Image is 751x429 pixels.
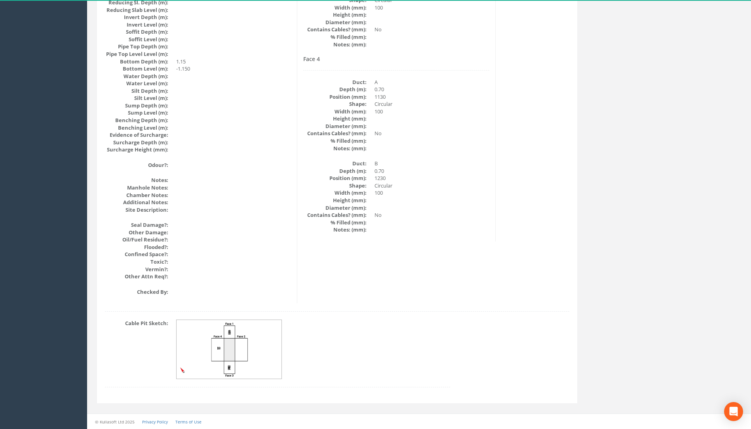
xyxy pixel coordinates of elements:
[105,36,168,43] dt: Soffit Level (m):
[105,288,168,296] dt: Checked By:
[175,419,202,425] a: Terms of Use
[375,182,489,190] dd: Circular
[142,419,168,425] a: Privacy Policy
[95,419,135,425] small: © Kullasoft Ltd 2025
[375,189,489,197] dd: 100
[105,206,168,214] dt: Site Description:
[105,251,168,258] dt: Confined Space?:
[303,160,367,167] dt: Duct:
[105,65,168,73] dt: Bottom Level (m):
[105,73,168,80] dt: Water Depth (m):
[105,146,168,153] dt: Surcharge Height (mm):
[303,79,367,86] dt: Duct:
[105,229,168,236] dt: Other Damage:
[303,137,367,145] dt: % Filled (mm):
[105,94,168,102] dt: Silt Level (m):
[303,100,367,108] dt: Shape:
[724,402,743,421] div: Open Intercom Messenger
[105,243,168,251] dt: Flooded?:
[375,86,489,93] dd: 0.70
[375,174,489,182] dd: 1230
[105,50,168,58] dt: Pipe Top Level Level (m):
[303,19,367,26] dt: Diameter (mm):
[105,139,168,146] dt: Surcharge Depth (m):
[303,4,367,11] dt: Width (mm):
[375,160,489,167] dd: B
[303,93,367,101] dt: Position (mm):
[303,108,367,115] dt: Width (mm):
[105,221,168,229] dt: Seal Damage?:
[105,58,168,65] dt: Bottom Depth (m):
[303,189,367,197] dt: Width (mm):
[105,184,168,192] dt: Manhole Notes:
[105,236,168,243] dt: Oil/Fuel Residue?:
[105,87,168,95] dt: Silt Depth (m):
[105,161,168,169] dt: Odour?:
[105,6,168,14] dt: Reducing Slab Level (m):
[303,86,367,93] dt: Depth (m):
[375,108,489,115] dd: 100
[105,192,168,199] dt: Chamber Notes:
[303,204,367,212] dt: Diameter (mm):
[303,11,367,19] dt: Height (mm):
[176,65,291,73] dd: -1.150
[105,273,168,280] dt: Other Attn Req?:
[105,176,168,184] dt: Notes:
[105,109,168,117] dt: Sump Level (m):
[303,26,367,33] dt: Contains Cables? (mm):
[105,320,168,327] dt: Cable Pit Sketch:
[105,258,168,266] dt: Toxic?:
[303,219,367,226] dt: % Filled (mm):
[375,100,489,108] dd: Circular
[105,43,168,50] dt: Pipe Top Depth (m):
[375,4,489,11] dd: 100
[303,145,367,152] dt: Notes: (mm):
[375,211,489,219] dd: No
[303,41,367,48] dt: Notes: (mm):
[105,131,168,139] dt: Evidence of Surcharge:
[105,117,168,124] dt: Benching Depth (m):
[303,130,367,137] dt: Contains Cables? (mm):
[105,124,168,132] dt: Benching Level (m):
[375,93,489,101] dd: 1130
[375,26,489,33] dd: No
[375,130,489,137] dd: No
[105,199,168,206] dt: Additional Notes:
[303,115,367,123] dt: Height (mm):
[105,13,168,21] dt: Invert Depth (m):
[375,79,489,86] dd: A
[375,167,489,175] dd: 0.70
[303,174,367,182] dt: Position (mm):
[303,211,367,219] dt: Contains Cables? (mm):
[303,226,367,234] dt: Notes: (mm):
[105,80,168,87] dt: Water Level (m):
[303,167,367,175] dt: Depth (m):
[303,33,367,41] dt: % Filled (mm):
[303,197,367,204] dt: Height (mm):
[303,182,367,190] dt: Shape:
[105,102,168,109] dt: Sump Depth (m):
[105,21,168,29] dt: Invert Level (m):
[105,266,168,273] dt: Vermin?:
[176,58,291,65] dd: 1.15
[105,28,168,36] dt: Soffit Depth (m):
[303,56,489,62] h4: Face 4
[303,123,367,130] dt: Diameter (mm):
[177,320,282,379] img: 5b772ee7-3783-e915-7a57-14b1e1aecaa8_5b772ee7-3783-e915-7a57-14b1e1aecaa8_renderedCablePitSketch.jpg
